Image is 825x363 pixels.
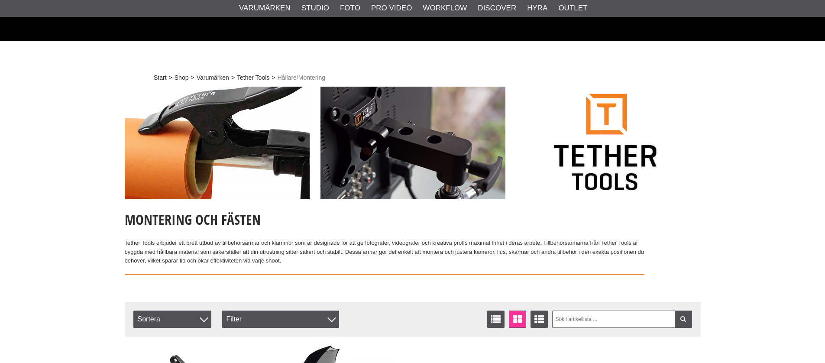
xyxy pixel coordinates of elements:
a: Discover [478,3,516,14]
span: > [191,73,194,82]
a: Tether Tools [237,73,269,82]
span: > [231,73,235,82]
a: Shop [175,73,189,82]
a: Studio [301,3,329,14]
a: Outlet [558,3,587,14]
a: Listvisning [487,311,505,328]
div: Filter [222,311,339,328]
img: Annons:002 ban-tt-armclamp-002.jpg [320,87,505,199]
a: Workflow [423,3,467,14]
p: Tether Tools erbjuder ett brett utbud av tillbehörsarmar och klämmor som är designade för att ge ... [125,239,644,266]
a: Varumärken [197,73,229,82]
input: Sök i artikellista ... [552,311,692,328]
span: > [169,73,172,82]
img: Annons:001 ban-tt-armclamp-001.jpg [125,87,310,199]
h1: Montering och Fästen [125,210,644,229]
a: Start [154,73,167,82]
span: > [272,73,275,82]
a: Fönstervisning [509,311,526,328]
a: Utökad listvisning [531,311,548,328]
img: Tether Tools Accessories [125,274,644,275]
a: Hyra [527,3,547,14]
a: Pro Video [371,3,412,14]
a: Varumärken [239,3,291,14]
a: Foto [340,3,360,14]
span: Sortera [133,311,211,328]
span: Hållare/Montering [277,73,325,82]
img: Annons:003 ban-tet-logga.jpg [516,87,701,199]
a: Filtrera [675,311,692,328]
